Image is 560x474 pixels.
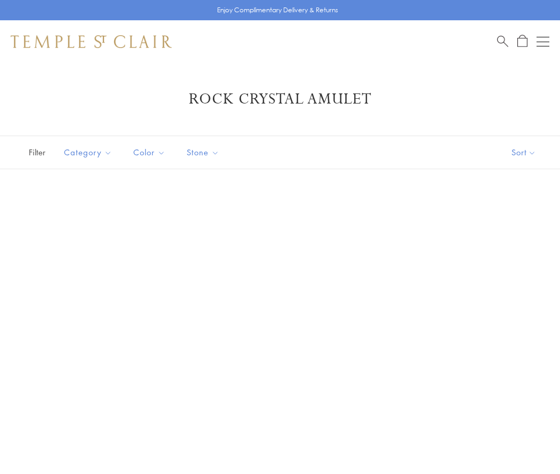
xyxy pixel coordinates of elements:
[487,136,560,169] button: Show sort by
[128,146,173,159] span: Color
[537,35,549,48] button: Open navigation
[517,35,527,48] a: Open Shopping Bag
[181,146,227,159] span: Stone
[59,146,120,159] span: Category
[27,90,533,109] h1: Rock Crystal Amulet
[179,140,227,164] button: Stone
[56,140,120,164] button: Category
[11,35,172,48] img: Temple St. Clair
[217,5,338,15] p: Enjoy Complimentary Delivery & Returns
[497,35,508,48] a: Search
[125,140,173,164] button: Color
